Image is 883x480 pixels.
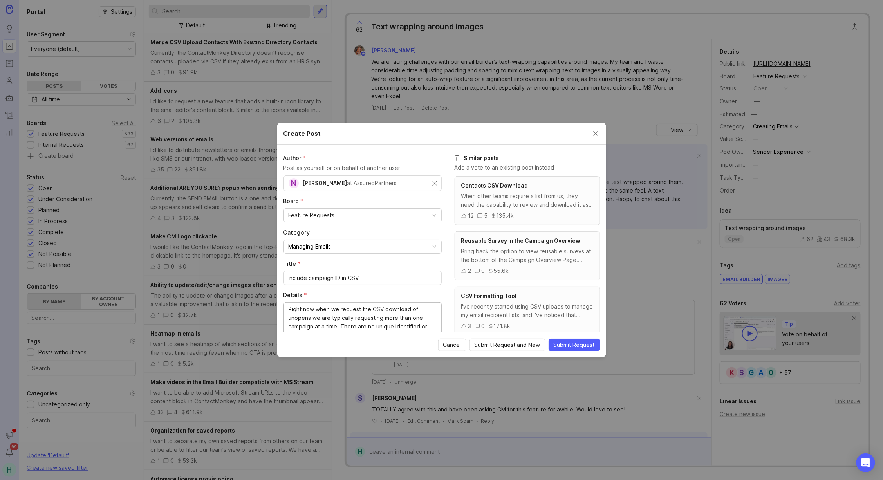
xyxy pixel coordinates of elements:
[468,211,474,220] div: 12
[455,164,600,171] p: Add a vote to an existing post instead
[497,211,514,220] div: 135.4k
[461,247,593,264] div: Bring back the option to view reusable surveys at the bottom of the Campaign Overview Page. Havin...
[289,178,299,188] div: N
[856,453,875,472] div: Open Intercom Messenger
[494,267,509,275] div: 55.6k
[455,231,600,280] a: Reusable Survey in the Campaign OverviewBring back the option to view reusable surveys at the bot...
[549,339,600,351] button: Submit Request
[482,322,485,330] div: 0
[283,155,306,161] span: Author (required)
[283,164,442,172] p: Post as yourself or on behalf of another user
[461,192,593,209] div: When other teams require a list from us, they need the capability to review and download it as a ...
[468,267,471,275] div: 2
[469,339,545,351] button: Submit Request and New
[283,260,301,267] span: Title (required)
[347,179,397,188] div: at AssuredPartners
[289,305,437,339] textarea: Right now when we request the CSV download of unopens we are typically requesting more than one c...
[468,322,471,330] div: 3
[484,211,488,220] div: 5
[461,292,517,299] span: CSV Formatting Tool
[475,341,540,349] span: Submit Request and New
[289,211,335,220] div: Feature Requests
[455,176,600,225] a: Contacts CSV DownloadWhen other teams require a list from us, they need the capability to review ...
[455,154,600,162] h3: Similar posts
[455,287,600,336] a: CSV Formatting ToolI've recently started using CSV uploads to manage my email recipient lists, an...
[283,292,307,298] span: Details (required)
[289,242,331,251] div: Managing Emails
[303,180,347,186] span: [PERSON_NAME]
[289,274,437,282] input: Short, descriptive title
[494,322,511,330] div: 171.8k
[461,237,581,244] span: Reusable Survey in the Campaign Overview
[461,182,528,189] span: Contacts CSV Download
[283,129,321,138] h2: Create Post
[283,229,442,236] label: Category
[283,198,304,204] span: Board (required)
[482,267,485,275] div: 0
[443,341,461,349] span: Cancel
[438,339,466,351] button: Cancel
[554,341,595,349] span: Submit Request
[461,302,593,319] div: I've recently started using CSV uploads to manage my email recipient lists, and I've noticed that...
[591,129,600,138] button: Close create post modal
